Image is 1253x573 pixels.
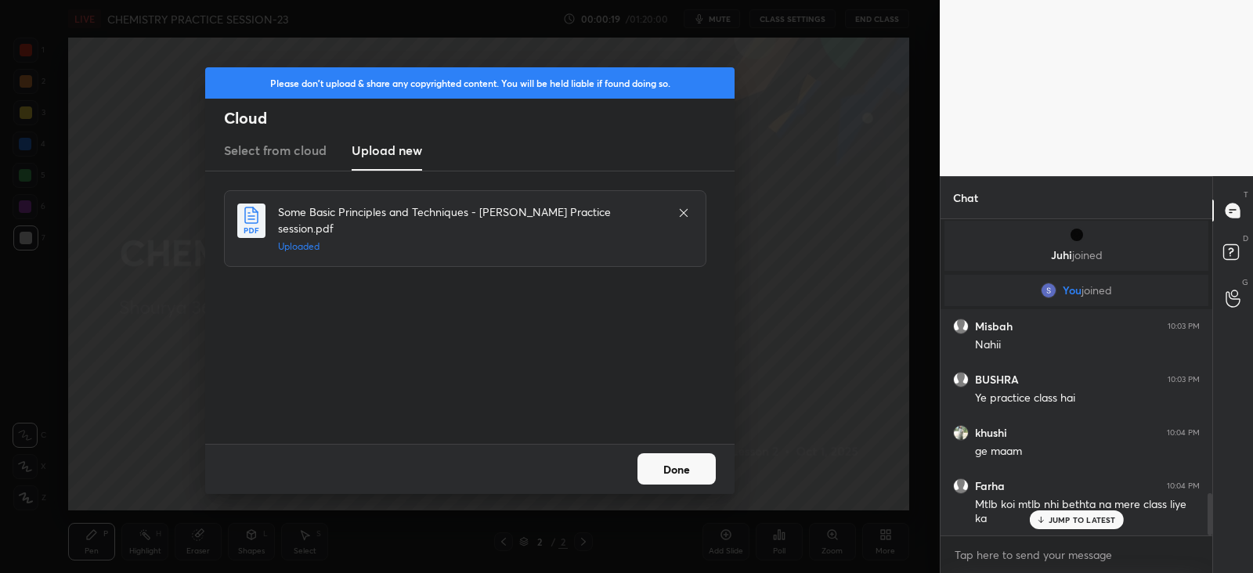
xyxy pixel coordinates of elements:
[205,67,735,99] div: Please don't upload & share any copyrighted content. You will be held liable if found doing so.
[1072,247,1103,262] span: joined
[1167,481,1200,491] div: 10:04 PM
[953,319,969,334] img: default.png
[1069,227,1085,243] img: 672f71dacc374cfd95826c42b048f127.jpg
[941,219,1212,535] div: grid
[975,426,1007,440] h6: khushi
[975,373,1019,387] h6: BUSHRA
[975,337,1200,353] div: Nahii
[1049,515,1116,524] p: JUMP TO LATEST
[975,444,1200,459] div: ge maam
[1081,284,1112,297] span: joined
[224,108,735,128] h2: Cloud
[278,240,662,254] h5: Uploaded
[1243,232,1248,244] p: D
[953,372,969,387] img: default.png
[941,177,991,218] p: Chat
[637,453,716,485] button: Done
[975,391,1200,406] div: Ye practice class hai
[1244,189,1248,200] p: T
[975,319,1013,333] h6: Misbah
[1063,284,1081,297] span: You
[953,478,969,494] img: default.png
[953,425,969,441] img: bfdab771d05e44e491c822376f2cc14f.jpg
[1167,428,1200,438] div: 10:04 PM
[278,204,662,236] h4: Some Basic Principles and Techniques - [PERSON_NAME] Practice session.pdf
[352,141,422,160] h3: Upload new
[975,497,1200,527] div: Mtlb koi mtlb nhi bethta na mere class liye ka
[1242,276,1248,288] p: G
[975,479,1005,493] h6: Farha
[1168,375,1200,384] div: 10:03 PM
[1041,283,1056,298] img: bb95df82c44d47e1b2999f09e70f07e1.35099235_3
[954,249,1199,261] p: Juhi
[1168,322,1200,331] div: 10:03 PM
